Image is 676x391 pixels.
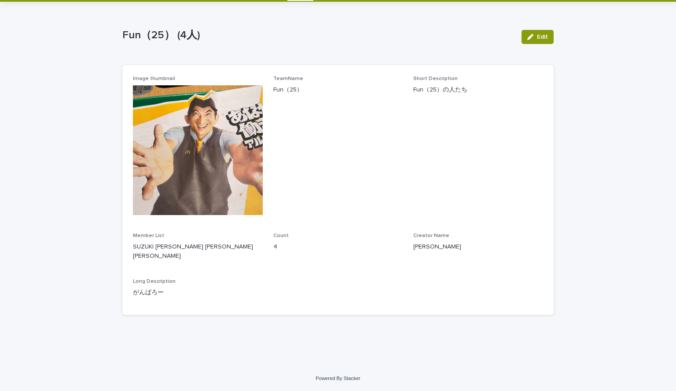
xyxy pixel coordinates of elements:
p: がんばろー [133,288,543,297]
p: Fun（25）の人たち [413,85,543,95]
span: Creator Name [413,233,449,238]
button: Edit [522,30,554,44]
p: Fun（25） [273,85,403,95]
span: Long Description [133,279,176,284]
p: SUZUKI [PERSON_NAME] [PERSON_NAME] [PERSON_NAME] [133,242,263,261]
span: TeamName [273,76,303,81]
p: Fun（25） (4人) [122,29,514,42]
span: Count [273,233,289,238]
span: Member List [133,233,164,238]
span: Image thumbnail [133,76,175,81]
p: [PERSON_NAME] [413,242,543,252]
p: 4 [273,242,403,252]
img: JPME4qKhIKfoMADU-ROngQQsswvkfe4SxQOSjw4Mz6c [133,85,263,215]
span: Edit [537,34,548,40]
a: Powered By Stacker [316,376,360,381]
span: Short Description [413,76,458,81]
